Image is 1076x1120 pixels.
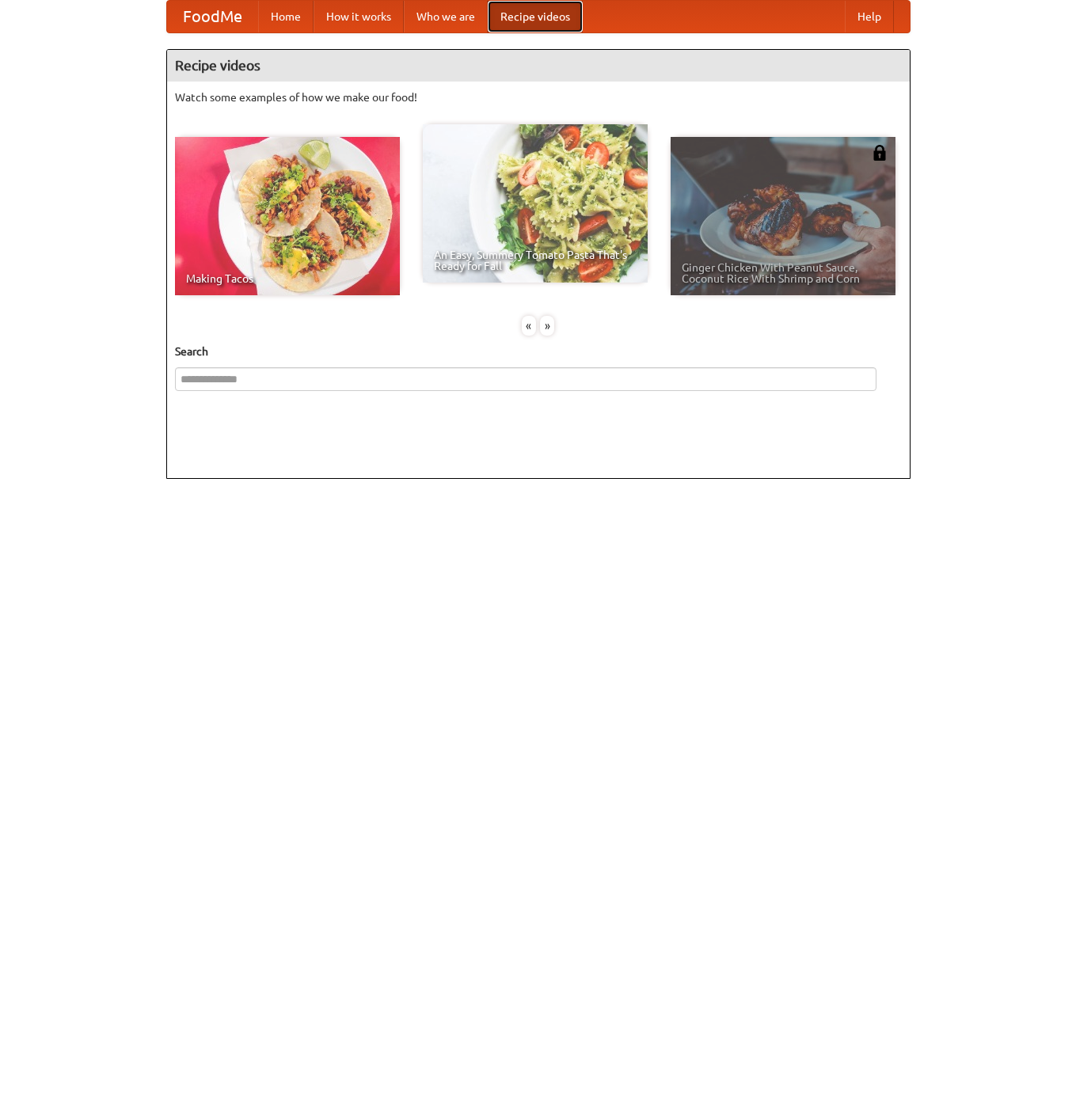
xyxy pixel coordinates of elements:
a: Home [258,1,314,32]
div: » [540,316,554,336]
img: 483408.png [872,145,888,161]
h4: Recipe videos [167,50,910,82]
span: Making Tacos [186,273,389,284]
a: Who we are [404,1,488,32]
a: Help [845,1,894,32]
a: An Easy, Summery Tomato Pasta That's Ready for Fall [423,124,648,283]
span: An Easy, Summery Tomato Pasta That's Ready for Fall [434,249,637,271]
h5: Search [175,344,902,359]
a: FoodMe [167,1,258,32]
div: « [522,316,536,336]
a: How it works [314,1,404,32]
a: Making Tacos [175,137,400,295]
a: Recipe videos [488,1,583,32]
p: Watch some examples of how we make our food! [175,89,902,105]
